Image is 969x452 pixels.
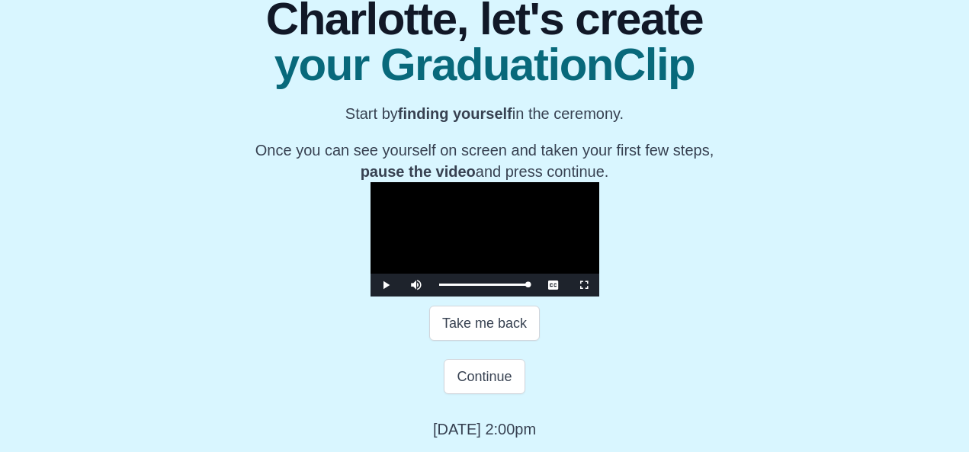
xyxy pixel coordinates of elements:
[371,182,599,297] div: Video Player
[255,103,714,124] p: Start by in the ceremony.
[255,139,714,182] p: Once you can see yourself on screen and taken your first few steps, and press continue.
[444,359,525,394] button: Continue
[429,306,540,341] button: Take me back
[433,418,536,440] p: [DATE] 2:00pm
[569,274,599,297] button: Fullscreen
[398,105,512,122] b: finding yourself
[371,274,401,297] button: Play
[361,163,476,180] b: pause the video
[255,42,714,88] span: your GraduationClip
[439,284,531,286] div: Progress Bar
[538,274,569,297] button: Captions
[401,274,432,297] button: Mute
